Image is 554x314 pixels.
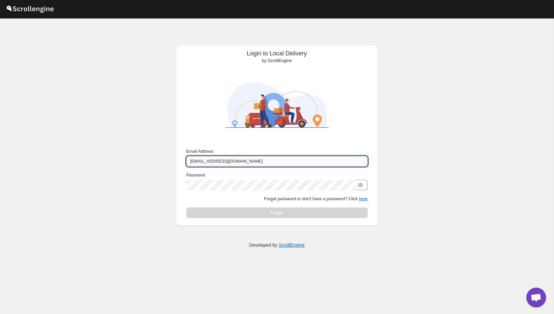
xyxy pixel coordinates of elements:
div: Open chat [526,288,546,307]
span: by ScrollEngine [262,58,292,63]
img: ScrollEngine [219,67,335,143]
span: Email Address [186,149,214,154]
p: Forgot password or don't have a password? Click [186,196,368,202]
a: ScrollEngine [279,242,305,248]
button: here [359,196,367,201]
span: Password [186,173,205,177]
p: Developed by [249,242,304,248]
div: Login to Local Delivery [181,50,373,64]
